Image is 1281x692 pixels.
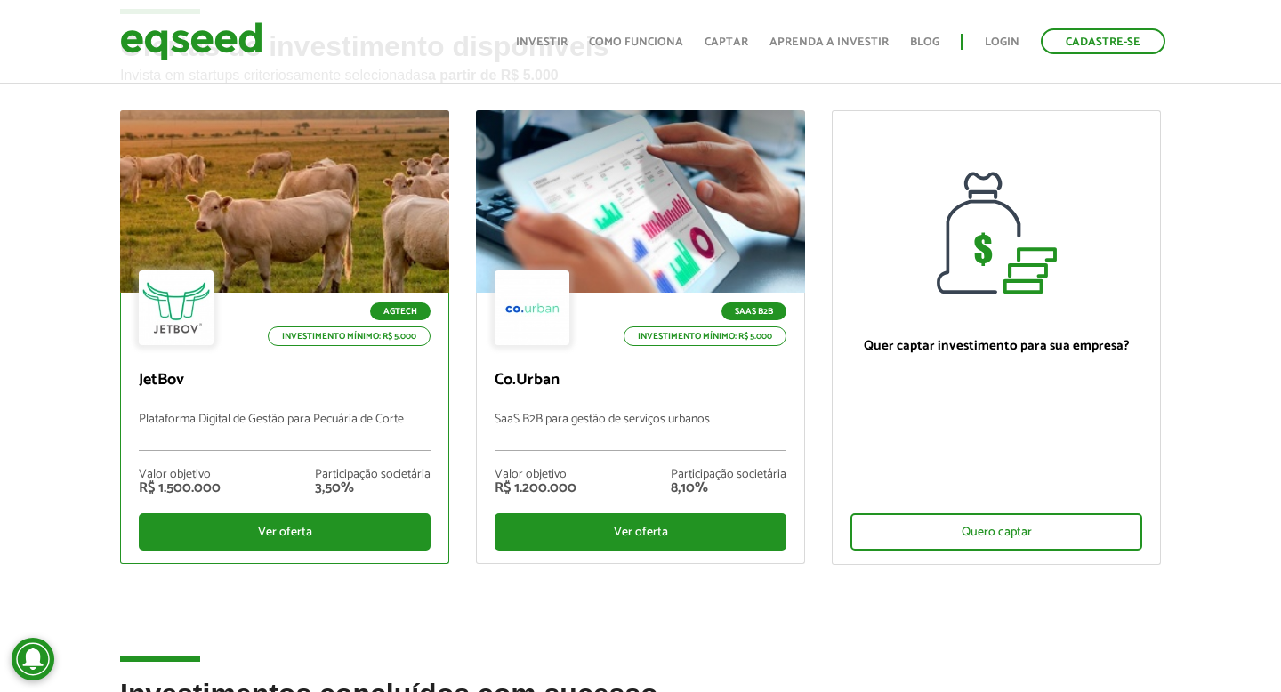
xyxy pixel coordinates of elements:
a: Cadastre-se [1041,28,1165,54]
a: Blog [910,36,939,48]
div: Participação societária [315,469,431,481]
a: Quer captar investimento para sua empresa? Quero captar [832,110,1161,565]
div: Ver oferta [139,513,431,551]
p: SaaS B2B para gestão de serviços urbanos [495,413,786,451]
p: Investimento mínimo: R$ 5.000 [624,326,786,346]
div: Participação societária [671,469,786,481]
a: Aprenda a investir [769,36,889,48]
div: Ver oferta [495,513,786,551]
a: Captar [705,36,748,48]
p: Agtech [370,302,431,320]
div: Quero captar [850,513,1142,551]
p: SaaS B2B [721,302,786,320]
p: Investimento mínimo: R$ 5.000 [268,326,431,346]
img: EqSeed [120,18,262,65]
div: Valor objetivo [139,469,221,481]
div: 8,10% [671,481,786,495]
a: Agtech Investimento mínimo: R$ 5.000 JetBov Plataforma Digital de Gestão para Pecuária de Corte V... [120,110,449,564]
a: Login [985,36,1019,48]
div: R$ 1.200.000 [495,481,576,495]
p: Quer captar investimento para sua empresa? [850,338,1142,354]
div: 3,50% [315,481,431,495]
div: R$ 1.500.000 [139,481,221,495]
p: Co.Urban [495,371,786,390]
div: Valor objetivo [495,469,576,481]
p: Plataforma Digital de Gestão para Pecuária de Corte [139,413,431,451]
a: SaaS B2B Investimento mínimo: R$ 5.000 Co.Urban SaaS B2B para gestão de serviços urbanos Valor ob... [476,110,805,564]
a: Investir [516,36,568,48]
p: JetBov [139,371,431,390]
a: Como funciona [589,36,683,48]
